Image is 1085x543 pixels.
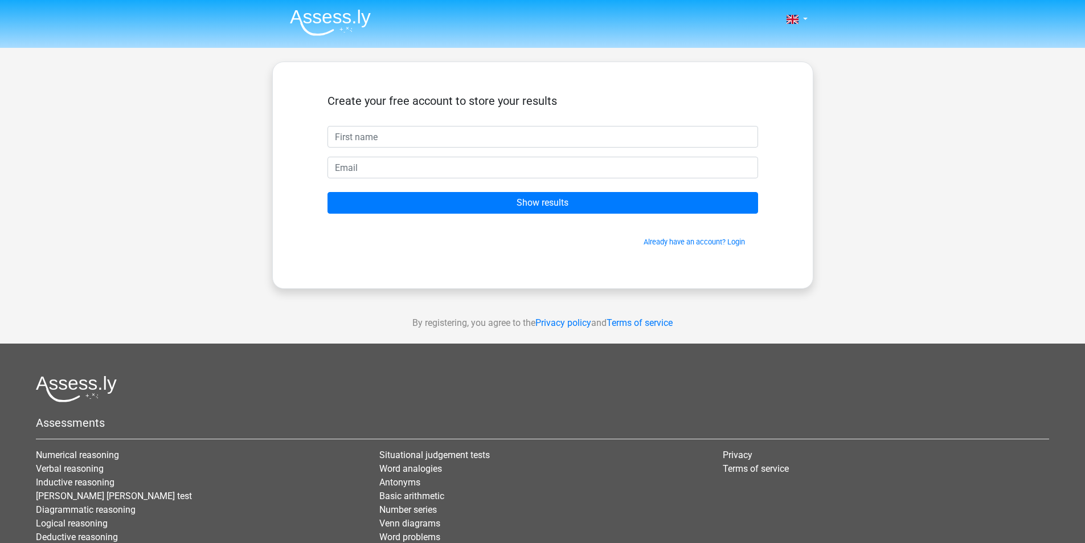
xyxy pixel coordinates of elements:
a: Terms of service [607,317,673,328]
a: Numerical reasoning [36,450,119,460]
a: Basic arithmetic [379,491,444,501]
a: Already have an account? Login [644,238,745,246]
a: Logical reasoning [36,518,108,529]
h5: Create your free account to store your results [327,94,758,108]
img: Assessly logo [36,375,117,402]
a: Word analogies [379,463,442,474]
a: Venn diagrams [379,518,440,529]
a: Privacy policy [535,317,591,328]
a: Antonyms [379,477,420,488]
input: First name [327,126,758,148]
a: Situational judgement tests [379,450,490,460]
a: Inductive reasoning [36,477,114,488]
a: Terms of service [723,463,789,474]
input: Show results [327,192,758,214]
a: Privacy [723,450,752,460]
a: [PERSON_NAME] [PERSON_NAME] test [36,491,192,501]
a: Number series [379,504,437,515]
a: Deductive reasoning [36,532,118,542]
input: Email [327,157,758,178]
h5: Assessments [36,416,1049,430]
a: Word problems [379,532,440,542]
a: Diagrammatic reasoning [36,504,136,515]
img: Assessly [290,9,371,36]
a: Verbal reasoning [36,463,104,474]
